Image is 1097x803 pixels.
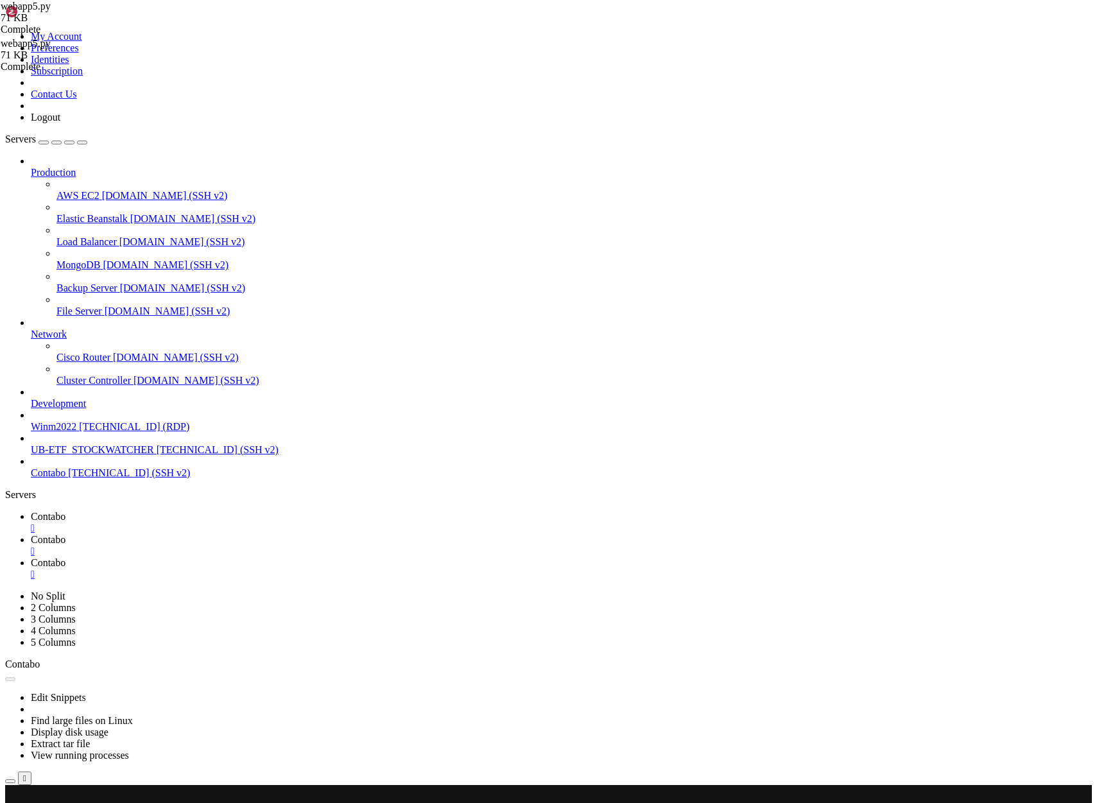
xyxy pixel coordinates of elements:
[1,24,129,35] div: Complete
[1,49,129,61] div: 71 KB
[1,12,129,24] div: 71 KB
[1,1,51,12] span: webapp5.py
[1,38,129,61] span: webapp5.py
[1,61,129,73] div: Complete
[1,38,51,49] span: webapp5.py
[1,1,129,24] span: webapp5.py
